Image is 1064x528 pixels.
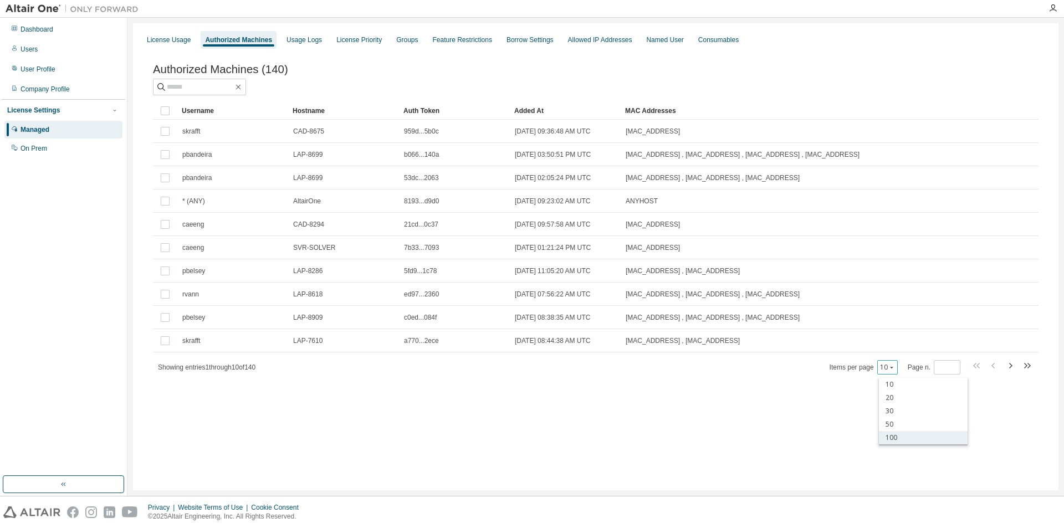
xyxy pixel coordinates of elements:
[182,150,212,159] span: pbandeira
[293,290,323,299] span: LAP-8618
[182,336,200,345] span: skrafft
[626,220,680,229] span: [MAC_ADDRESS]
[626,127,680,136] span: [MAC_ADDRESS]
[293,173,323,182] span: LAP-8699
[626,243,680,252] span: [MAC_ADDRESS]
[515,243,591,252] span: [DATE] 01:21:24 PM UTC
[515,220,591,229] span: [DATE] 09:57:58 AM UTC
[404,150,439,159] span: b066...140a
[205,35,272,44] div: Authorized Machines
[404,290,439,299] span: ed97...2360
[698,35,739,44] div: Consumables
[626,336,740,345] span: [MAC_ADDRESS] , [MAC_ADDRESS]
[515,150,591,159] span: [DATE] 03:50:51 PM UTC
[182,266,205,275] span: pbelsey
[293,102,395,120] div: Hostname
[293,127,324,136] span: CAD-8675
[182,197,205,206] span: * (ANY)
[515,313,591,322] span: [DATE] 08:38:35 AM UTC
[182,243,204,252] span: caeeng
[404,266,437,275] span: 5fd9...1c78
[626,197,658,206] span: ANYHOST
[182,102,284,120] div: Username
[148,503,178,512] div: Privacy
[515,197,591,206] span: [DATE] 09:23:02 AM UTC
[879,404,968,418] div: 30
[404,336,439,345] span: a770...2ece
[514,102,616,120] div: Added At
[182,313,205,322] span: pbelsey
[293,336,323,345] span: LAP-7610
[251,503,305,512] div: Cookie Consent
[21,144,47,153] div: On Prem
[158,363,255,371] span: Showing entries 1 through 10 of 140
[404,313,437,322] span: c0ed...084f
[147,35,191,44] div: License Usage
[507,35,554,44] div: Borrow Settings
[515,127,591,136] span: [DATE] 09:36:48 AM UTC
[908,360,960,375] span: Page n.
[830,360,898,375] span: Items per page
[879,391,968,404] div: 20
[293,243,335,252] span: SVR-SOLVER
[879,418,968,431] div: 50
[122,506,138,518] img: youtube.svg
[153,63,288,76] span: Authorized Machines (140)
[6,3,144,14] img: Altair One
[293,197,321,206] span: AltairOne
[515,290,591,299] span: [DATE] 07:56:22 AM UTC
[403,102,505,120] div: Auth Token
[404,243,439,252] span: 7b33...7093
[404,127,439,136] span: 959d...5b0c
[7,106,60,115] div: License Settings
[3,506,60,518] img: altair_logo.svg
[515,173,591,182] span: [DATE] 02:05:24 PM UTC
[182,173,212,182] span: pbandeira
[404,173,439,182] span: 53dc...2063
[404,220,438,229] span: 21cd...0c37
[404,197,439,206] span: 8193...d9d0
[336,35,382,44] div: License Priority
[626,266,740,275] span: [MAC_ADDRESS] , [MAC_ADDRESS]
[104,506,115,518] img: linkedin.svg
[293,313,323,322] span: LAP-8909
[626,313,800,322] span: [MAC_ADDRESS] , [MAC_ADDRESS] , [MAC_ADDRESS]
[625,102,922,120] div: MAC Addresses
[182,290,199,299] span: rvann
[182,220,204,229] span: caeeng
[182,127,200,136] span: skrafft
[880,363,895,372] button: 10
[178,503,251,512] div: Website Terms of Use
[21,25,53,34] div: Dashboard
[626,290,800,299] span: [MAC_ADDRESS] , [MAC_ADDRESS] , [MAC_ADDRESS]
[646,35,683,44] div: Named User
[67,506,79,518] img: facebook.svg
[626,173,800,182] span: [MAC_ADDRESS] , [MAC_ADDRESS] , [MAC_ADDRESS]
[515,336,591,345] span: [DATE] 08:44:38 AM UTC
[293,266,323,275] span: LAP-8286
[148,512,305,521] p: © 2025 Altair Engineering, Inc. All Rights Reserved.
[879,431,968,444] div: 100
[396,35,418,44] div: Groups
[879,378,968,391] div: 10
[21,125,49,134] div: Managed
[21,85,70,94] div: Company Profile
[21,45,38,54] div: Users
[287,35,322,44] div: Usage Logs
[568,35,632,44] div: Allowed IP Addresses
[515,266,591,275] span: [DATE] 11:05:20 AM UTC
[293,150,323,159] span: LAP-8699
[85,506,97,518] img: instagram.svg
[293,220,324,229] span: CAD-8294
[433,35,492,44] div: Feature Restrictions
[626,150,860,159] span: [MAC_ADDRESS] , [MAC_ADDRESS] , [MAC_ADDRESS] , [MAC_ADDRESS]
[21,65,55,74] div: User Profile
